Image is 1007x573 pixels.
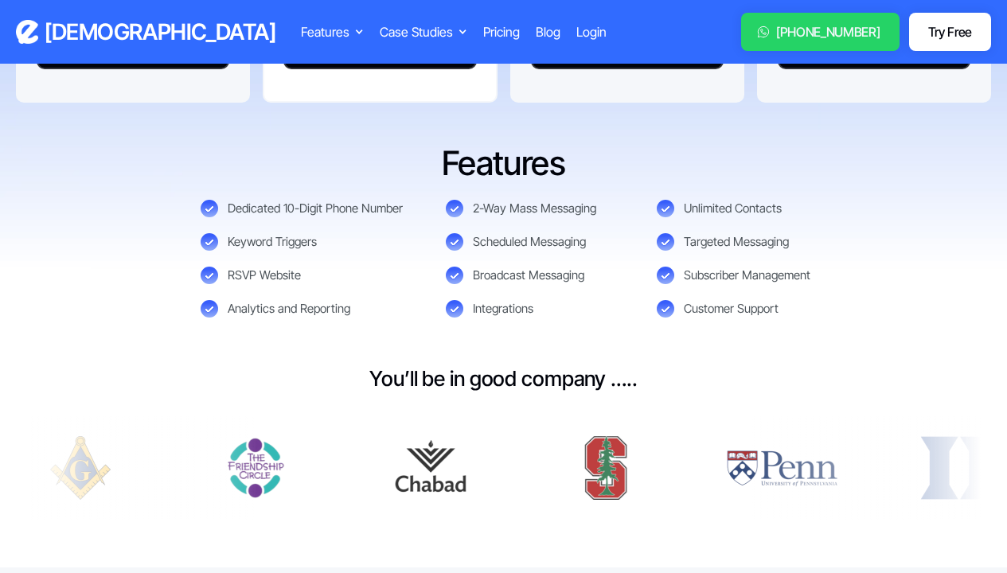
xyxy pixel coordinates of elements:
div: Broadcast Messaging [473,267,584,283]
a: Login [576,22,607,41]
a: [PHONE_NUMBER] [741,13,900,51]
div: Targeted Messaging [684,234,789,250]
a: home [16,18,275,46]
a: Blog [536,22,560,41]
div: [PHONE_NUMBER] [776,22,880,41]
div: Keyword Triggers [228,234,317,250]
h5: You’ll be in good company ….. [369,365,637,392]
div: Case Studies [380,22,467,41]
div: Features [301,22,364,41]
a: Pricing [483,22,520,41]
div: Features [301,22,349,41]
div: RSVP Website [228,267,301,283]
div: Scheduled Messaging [473,234,586,250]
div: Dedicated 10-Digit Phone Number [228,201,403,216]
div: 2-Way Mass Messaging [473,201,596,216]
div: Integrations [473,301,533,317]
div: Customer Support [684,301,779,317]
div: Case Studies [380,22,453,41]
h3: [DEMOGRAPHIC_DATA] [45,18,275,46]
div: Subscriber Management [684,267,810,283]
a: Try Free [909,13,991,51]
div: Unlimited Contacts [684,201,782,216]
h3: Features [240,142,767,185]
div: Analytics and Reporting [228,301,350,317]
